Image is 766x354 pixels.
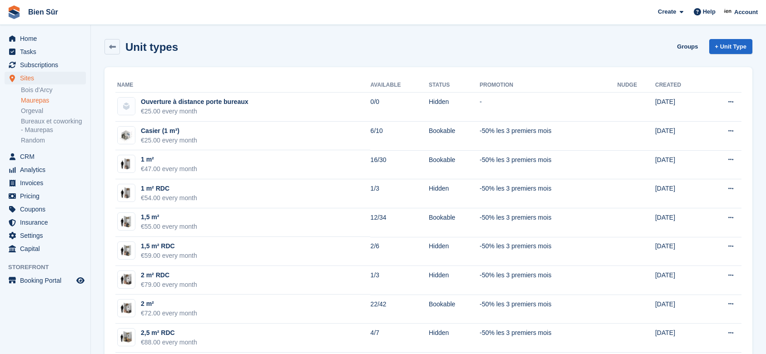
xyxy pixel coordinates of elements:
[429,295,480,324] td: Bookable
[370,179,428,208] td: 1/3
[141,184,197,193] div: 1 m² RDC
[655,266,705,295] td: [DATE]
[655,122,705,151] td: [DATE]
[480,78,617,93] th: Promotion
[370,324,428,353] td: 4/7
[118,157,135,171] img: box-1m2.jpg
[118,215,135,228] img: box-1,5m2.jpg
[480,93,617,122] td: -
[141,136,197,145] div: €25.00 every month
[5,59,86,71] a: menu
[118,330,135,344] img: box-2,5m2.jpg
[480,237,617,266] td: -50% les 3 premiers mois
[617,78,655,93] th: Nudge
[141,241,197,251] div: 1,5 m² RDC
[21,136,86,145] a: Random
[141,338,197,347] div: €88.00 every month
[21,86,86,94] a: Bois d'Arcy
[5,45,86,58] a: menu
[673,39,701,54] a: Groups
[20,203,75,216] span: Coupons
[370,93,428,122] td: 0/0
[429,93,480,122] td: Hidden
[703,7,716,16] span: Help
[141,251,197,261] div: €59.00 every month
[429,266,480,295] td: Hidden
[709,39,752,54] a: + Unit Type
[20,229,75,242] span: Settings
[118,187,135,200] img: box-1m2.jpg
[20,274,75,287] span: Booking Portal
[118,302,135,315] img: box-2m2.jpg
[20,59,75,71] span: Subscriptions
[20,177,75,189] span: Invoices
[8,263,90,272] span: Storefront
[141,212,197,222] div: 1,5 m²
[141,107,249,116] div: €25.00 every month
[724,7,733,16] img: Asmaa Habri
[115,78,370,93] th: Name
[370,295,428,324] td: 22/42
[429,78,480,93] th: Status
[125,41,178,53] h2: Unit types
[480,324,617,353] td: -50% les 3 premiers mois
[5,72,86,84] a: menu
[655,78,705,93] th: Created
[118,273,135,286] img: box-2m2.jpg
[5,163,86,176] a: menu
[655,208,705,237] td: [DATE]
[655,150,705,179] td: [DATE]
[429,324,480,353] td: Hidden
[5,150,86,163] a: menu
[480,122,617,151] td: -50% les 3 premiers mois
[429,237,480,266] td: Hidden
[480,208,617,237] td: -50% les 3 premiers mois
[655,324,705,353] td: [DATE]
[141,97,249,107] div: Ouverture à distance porte bureaux
[20,72,75,84] span: Sites
[141,164,197,174] div: €47.00 every month
[118,127,135,144] img: locker%201m3.jpg
[141,193,197,203] div: €54.00 every month
[5,190,86,202] a: menu
[141,280,197,290] div: €79.00 every month
[658,7,676,16] span: Create
[5,229,86,242] a: menu
[141,222,197,231] div: €55.00 every month
[20,45,75,58] span: Tasks
[655,93,705,122] td: [DATE]
[5,32,86,45] a: menu
[370,208,428,237] td: 12/34
[655,237,705,266] td: [DATE]
[655,295,705,324] td: [DATE]
[370,266,428,295] td: 1/3
[480,179,617,208] td: -50% les 3 premiers mois
[370,122,428,151] td: 6/10
[20,150,75,163] span: CRM
[20,190,75,202] span: Pricing
[141,328,197,338] div: 2,5 m² RDC
[141,270,197,280] div: 2 m² RDC
[370,78,428,93] th: Available
[25,5,62,20] a: Bien Sûr
[480,150,617,179] td: -50% les 3 premiers mois
[429,179,480,208] td: Hidden
[480,266,617,295] td: -50% les 3 premiers mois
[118,244,135,257] img: box-1,5m2.jpg
[370,150,428,179] td: 16/30
[75,275,86,286] a: Preview store
[21,96,86,105] a: Maurepas
[429,208,480,237] td: Bookable
[429,122,480,151] td: Bookable
[7,5,21,19] img: stora-icon-8386f47178a22dfd0bd8f6a31ec36ba5ce8667c1dd55bd0f319d3a0aa187defe.svg
[20,32,75,45] span: Home
[141,126,197,136] div: Casier (1 m³)
[141,155,197,164] div: 1 m²
[5,274,86,287] a: menu
[429,150,480,179] td: Bookable
[21,117,86,134] a: Bureaux et coworking - Maurepas
[5,203,86,216] a: menu
[20,163,75,176] span: Analytics
[734,8,758,17] span: Account
[118,98,135,115] img: blank-unit-type-icon-ffbac7b88ba66c5e286b0e438baccc4b9c83835d4c34f86887a83fc20ec27e7b.svg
